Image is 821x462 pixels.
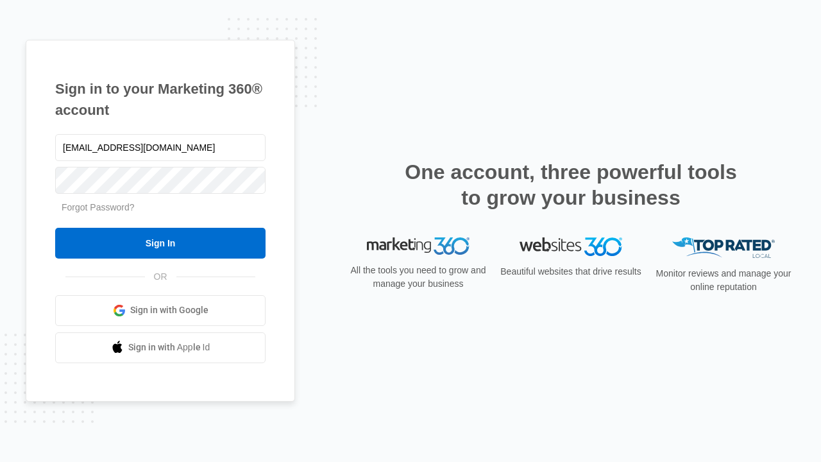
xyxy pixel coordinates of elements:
[128,341,210,354] span: Sign in with Apple Id
[499,265,643,278] p: Beautiful websites that drive results
[55,78,266,121] h1: Sign in to your Marketing 360® account
[520,237,622,256] img: Websites 360
[55,134,266,161] input: Email
[346,264,490,291] p: All the tools you need to grow and manage your business
[130,304,208,317] span: Sign in with Google
[55,295,266,326] a: Sign in with Google
[672,237,775,259] img: Top Rated Local
[62,202,135,212] a: Forgot Password?
[401,159,741,210] h2: One account, three powerful tools to grow your business
[367,237,470,255] img: Marketing 360
[55,332,266,363] a: Sign in with Apple Id
[55,228,266,259] input: Sign In
[145,270,176,284] span: OR
[652,267,795,294] p: Monitor reviews and manage your online reputation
